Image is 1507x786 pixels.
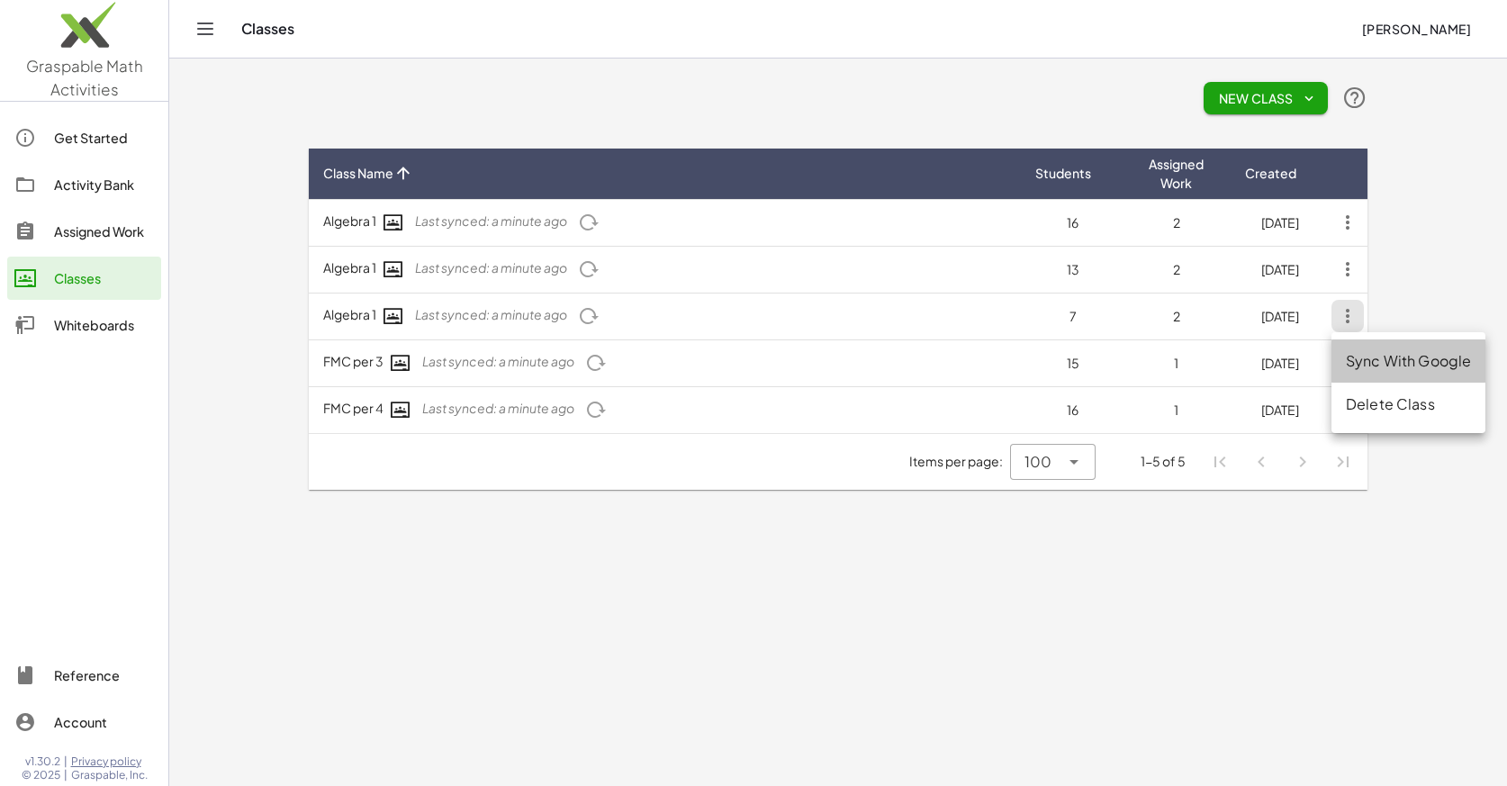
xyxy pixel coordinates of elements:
[7,163,161,206] a: Activity Bank
[54,314,154,336] div: Whiteboards
[71,768,148,782] span: Graspable, Inc.
[309,386,1021,433] td: FMC per 4
[26,56,143,99] span: Graspable Math Activities
[7,210,161,253] a: Assigned Work
[309,293,1021,339] td: Algebra 1
[1139,155,1214,193] span: Assigned Work
[1347,13,1485,45] button: [PERSON_NAME]
[1228,199,1331,246] td: [DATE]
[71,754,148,769] a: Privacy policy
[323,164,393,183] span: Class Name
[1021,293,1124,339] td: 7
[191,14,220,43] button: Toggle navigation
[1228,246,1331,293] td: [DATE]
[1035,164,1091,183] span: Students
[64,754,68,769] span: |
[54,221,154,242] div: Assigned Work
[7,654,161,697] a: Reference
[1204,82,1328,114] button: New Class
[422,353,574,369] span: Last synced: a minute ago
[1228,386,1331,433] td: [DATE]
[415,306,567,322] span: Last synced: a minute ago
[1173,308,1180,324] span: 2
[415,259,567,276] span: Last synced: a minute ago
[1200,441,1364,483] nav: Pagination Navigation
[1021,339,1124,386] td: 15
[1245,164,1296,183] span: Created
[1021,246,1124,293] td: 13
[422,400,574,416] span: Last synced: a minute ago
[1228,293,1331,339] td: [DATE]
[54,174,154,195] div: Activity Bank
[54,711,154,733] div: Account
[1218,90,1313,106] span: New Class
[1346,350,1471,372] div: Sync With Google
[415,212,567,229] span: Last synced: a minute ago
[1021,386,1124,433] td: 16
[54,267,154,289] div: Classes
[25,754,60,769] span: v1.30.2
[1141,452,1186,471] div: 1-5 of 5
[1024,451,1051,473] span: 100
[54,127,154,149] div: Get Started
[1174,355,1178,371] span: 1
[1361,21,1471,37] span: [PERSON_NAME]
[64,768,68,782] span: |
[909,452,1010,471] span: Items per page:
[7,700,161,744] a: Account
[1021,199,1124,246] td: 16
[7,303,161,347] a: Whiteboards
[1346,393,1471,415] div: Delete Class
[54,664,154,686] div: Reference
[1228,339,1331,386] td: [DATE]
[309,246,1021,293] td: Algebra 1
[309,199,1021,246] td: Algebra 1
[7,257,161,300] a: Classes
[1173,261,1180,277] span: 2
[1173,214,1180,230] span: 2
[309,339,1021,386] td: FMC per 3
[22,768,60,782] span: © 2025
[7,116,161,159] a: Get Started
[1174,402,1178,418] span: 1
